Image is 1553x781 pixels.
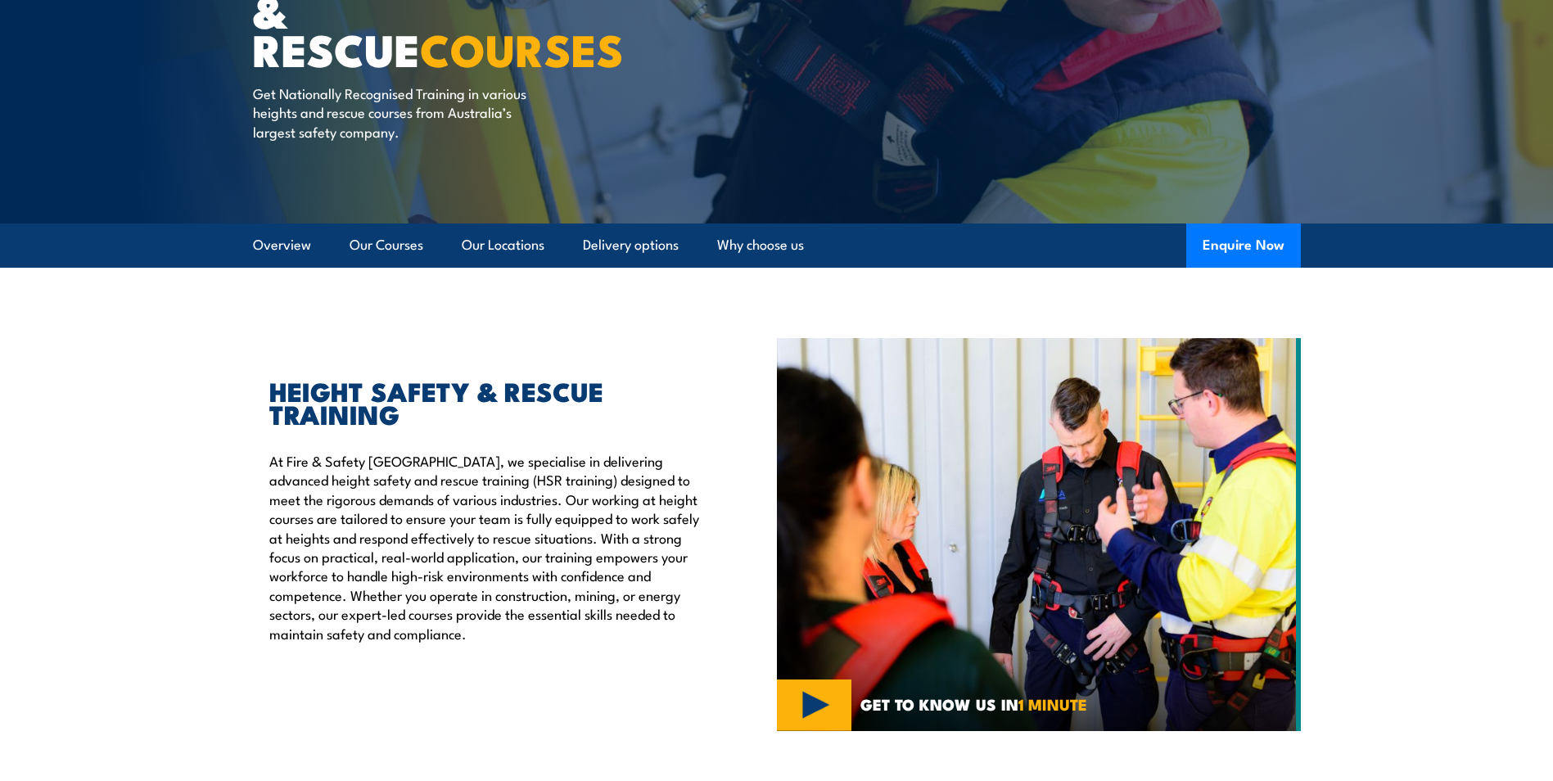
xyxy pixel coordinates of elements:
[253,223,311,267] a: Overview
[1186,223,1301,268] button: Enquire Now
[717,223,804,267] a: Why choose us
[462,223,544,267] a: Our Locations
[269,451,702,643] p: At Fire & Safety [GEOGRAPHIC_DATA], we specialise in delivering advanced height safety and rescue...
[583,223,679,267] a: Delivery options
[350,223,423,267] a: Our Courses
[420,14,624,82] strong: COURSES
[253,84,552,141] p: Get Nationally Recognised Training in various heights and rescue courses from Australia’s largest...
[860,697,1087,711] span: GET TO KNOW US IN
[269,379,702,425] h2: HEIGHT SAFETY & RESCUE TRAINING
[1018,692,1087,716] strong: 1 MINUTE
[777,338,1301,731] img: Fire & Safety Australia offer working at heights courses and training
